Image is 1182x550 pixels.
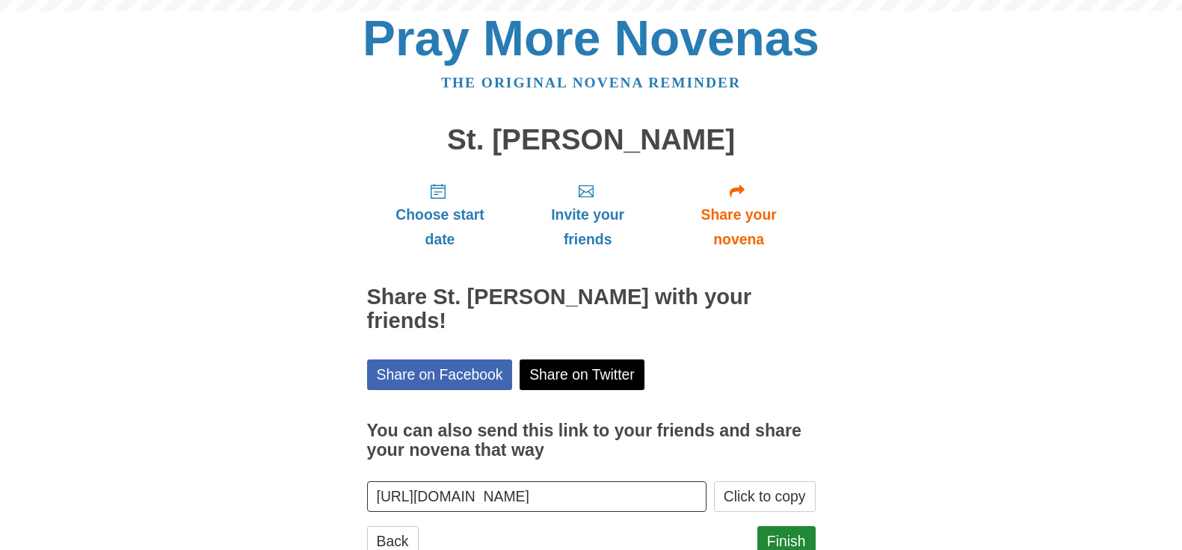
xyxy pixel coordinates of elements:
h2: Share St. [PERSON_NAME] with your friends! [367,285,816,333]
h3: You can also send this link to your friends and share your novena that way [367,421,816,460]
a: Share your novena [662,170,816,259]
span: Choose start date [382,203,499,252]
a: Choose start date [367,170,514,259]
a: Pray More Novenas [363,10,819,66]
a: Invite your friends [513,170,662,259]
a: The original novena reminder [441,75,741,90]
a: Share on Facebook [367,359,513,390]
h1: St. [PERSON_NAME] [367,124,816,156]
span: Invite your friends [528,203,647,252]
a: Share on Twitter [520,359,644,390]
button: Click to copy [714,481,816,512]
span: Share your novena [677,203,801,252]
